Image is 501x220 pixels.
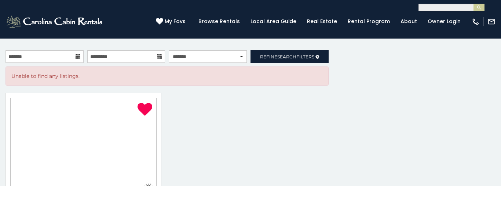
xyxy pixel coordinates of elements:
[424,16,464,27] a: Owner Login
[195,16,244,27] a: Browse Rentals
[472,18,480,26] img: phone-regular-white.png
[165,18,186,25] span: My Favs
[11,72,323,80] p: Unable to find any listings.
[260,54,314,59] span: Refine Filters
[138,102,152,118] a: Remove from favorites
[303,16,341,27] a: Real Estate
[6,14,105,29] img: White-1-2.png
[487,18,495,26] img: mail-regular-white.png
[156,18,187,26] a: My Favs
[397,16,421,27] a: About
[247,16,300,27] a: Local Area Guide
[251,50,329,63] a: RefineSearchFilters
[344,16,394,27] a: Rental Program
[277,54,296,59] span: Search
